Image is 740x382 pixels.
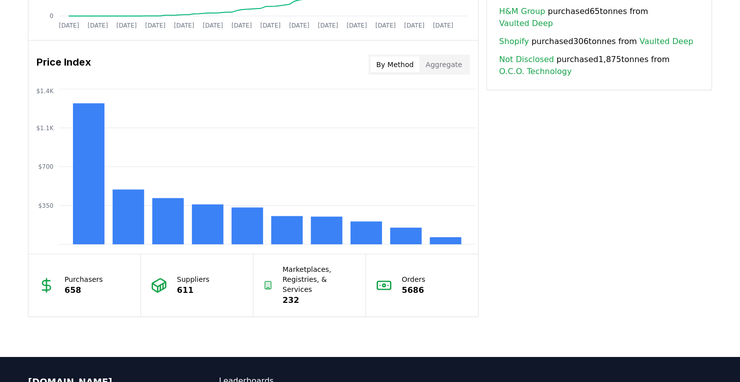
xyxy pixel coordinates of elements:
[499,6,545,18] a: H&M Group
[145,22,165,29] tspan: [DATE]
[36,125,54,132] tspan: $1.1K
[499,36,693,48] span: purchased 306 tonnes from
[64,274,103,284] p: Purchasers
[282,264,355,294] p: Marketplaces, Registries, & Services
[38,163,53,170] tspan: $700
[375,22,396,29] tspan: [DATE]
[499,66,571,78] a: O.C.O. Technology
[116,22,137,29] tspan: [DATE]
[433,22,453,29] tspan: [DATE]
[402,274,425,284] p: Orders
[499,6,699,30] span: purchased 65 tonnes from
[499,54,554,66] a: Not Disclosed
[177,274,209,284] p: Suppliers
[404,22,424,29] tspan: [DATE]
[49,13,53,20] tspan: 0
[499,54,699,78] span: purchased 1,875 tonnes from
[177,284,209,296] p: 611
[36,88,54,95] tspan: $1.4K
[318,22,338,29] tspan: [DATE]
[289,22,309,29] tspan: [DATE]
[419,57,468,73] button: Aggregate
[282,294,355,306] p: 232
[174,22,194,29] tspan: [DATE]
[346,22,367,29] tspan: [DATE]
[64,284,103,296] p: 658
[639,36,693,48] a: Vaulted Deep
[499,18,553,30] a: Vaulted Deep
[36,55,91,75] h3: Price Index
[202,22,223,29] tspan: [DATE]
[370,57,420,73] button: By Method
[59,22,79,29] tspan: [DATE]
[499,36,529,48] a: Shopify
[231,22,252,29] tspan: [DATE]
[260,22,281,29] tspan: [DATE]
[38,202,53,209] tspan: $350
[402,284,425,296] p: 5686
[87,22,108,29] tspan: [DATE]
